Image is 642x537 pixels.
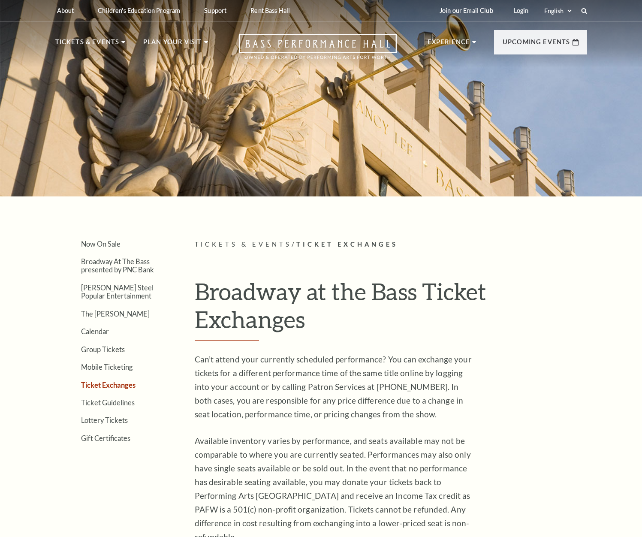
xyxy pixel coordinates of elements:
[503,37,570,52] p: Upcoming Events
[250,7,290,14] p: Rent Bass Hall
[81,284,154,300] a: [PERSON_NAME] Steel Popular Entertainment
[81,381,136,389] a: Ticket Exchanges
[543,7,573,15] select: Select:
[195,239,587,250] p: /
[81,398,135,407] a: Ticket Guidelines
[81,327,109,335] a: Calendar
[81,363,133,371] a: Mobile Ticketing
[204,7,226,14] p: Support
[81,310,150,318] a: The [PERSON_NAME]
[81,434,130,442] a: Gift Certificates
[81,345,125,353] a: Group Tickets
[195,278,587,341] h1: Broadway at the Bass Ticket Exchanges
[428,37,470,52] p: Experience
[81,257,154,274] a: Broadway At The Bass presented by PNC Bank
[81,240,121,248] a: Now On Sale
[98,7,180,14] p: Children's Education Program
[55,37,120,52] p: Tickets & Events
[57,7,74,14] p: About
[195,241,292,248] span: Tickets & Events
[296,241,398,248] span: Ticket Exchanges
[143,37,202,52] p: Plan Your Visit
[195,353,473,421] p: Can’t attend your currently scheduled performance? You can exchange your tickets for a different ...
[81,416,128,424] a: Lottery Tickets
